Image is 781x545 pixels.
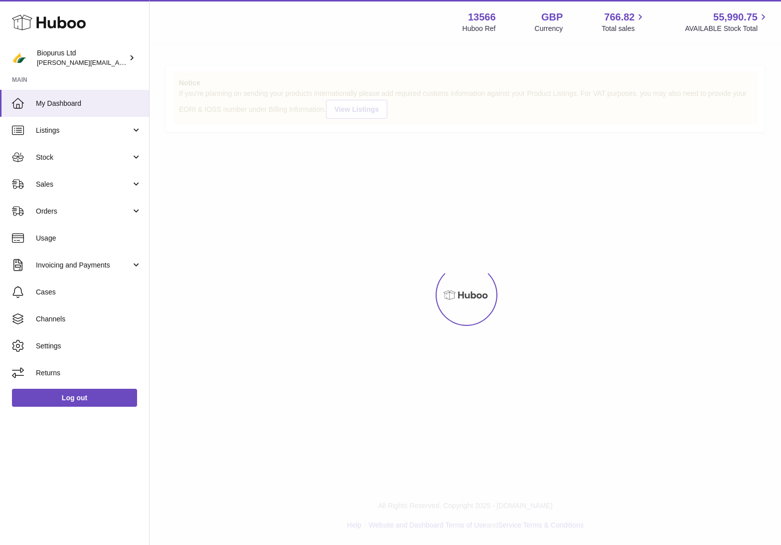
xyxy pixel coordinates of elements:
[541,10,563,24] strong: GBP
[36,207,131,216] span: Orders
[36,99,142,108] span: My Dashboard
[36,126,131,135] span: Listings
[36,180,131,189] span: Sales
[12,50,27,65] img: peter@biopurus.co.uk
[535,24,563,33] div: Currency
[37,48,127,67] div: Biopurus Ltd
[685,10,769,33] a: 55,990.75 AVAILABLE Stock Total
[604,10,634,24] span: 766.82
[36,341,142,351] span: Settings
[36,153,131,162] span: Stock
[36,287,142,297] span: Cases
[37,58,200,66] span: [PERSON_NAME][EMAIL_ADDRESS][DOMAIN_NAME]
[468,10,496,24] strong: 13566
[685,24,769,33] span: AVAILABLE Stock Total
[463,24,496,33] div: Huboo Ref
[12,389,137,407] a: Log out
[36,234,142,243] span: Usage
[602,24,646,33] span: Total sales
[36,368,142,378] span: Returns
[36,261,131,270] span: Invoicing and Payments
[36,314,142,324] span: Channels
[602,10,646,33] a: 766.82 Total sales
[713,10,758,24] span: 55,990.75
